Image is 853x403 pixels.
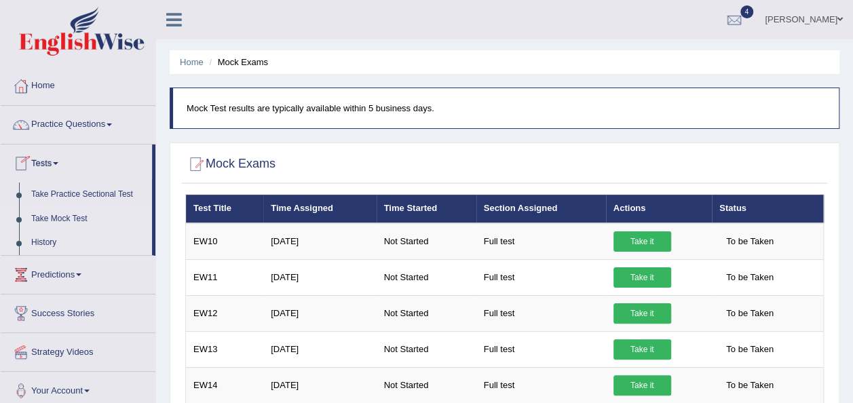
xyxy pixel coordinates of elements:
[719,231,780,252] span: To be Taken
[185,154,276,174] h2: Mock Exams
[476,223,606,260] td: Full test
[25,207,152,231] a: Take Mock Test
[1,256,155,290] a: Predictions
[740,5,754,18] span: 4
[186,331,264,367] td: EW13
[263,367,376,403] td: [DATE]
[263,223,376,260] td: [DATE]
[719,267,780,288] span: To be Taken
[377,331,476,367] td: Not Started
[263,259,376,295] td: [DATE]
[606,195,713,223] th: Actions
[719,303,780,324] span: To be Taken
[186,295,264,331] td: EW12
[187,102,825,115] p: Mock Test results are typically available within 5 business days.
[476,259,606,295] td: Full test
[1,67,155,101] a: Home
[377,259,476,295] td: Not Started
[186,259,264,295] td: EW11
[377,295,476,331] td: Not Started
[186,195,264,223] th: Test Title
[1,145,152,178] a: Tests
[206,56,268,69] li: Mock Exams
[1,106,155,140] a: Practice Questions
[476,367,606,403] td: Full test
[613,231,671,252] a: Take it
[377,195,476,223] th: Time Started
[25,183,152,207] a: Take Practice Sectional Test
[613,339,671,360] a: Take it
[377,223,476,260] td: Not Started
[613,375,671,396] a: Take it
[263,331,376,367] td: [DATE]
[476,331,606,367] td: Full test
[25,231,152,255] a: History
[263,295,376,331] td: [DATE]
[712,195,823,223] th: Status
[476,295,606,331] td: Full test
[613,267,671,288] a: Take it
[263,195,376,223] th: Time Assigned
[377,367,476,403] td: Not Started
[1,333,155,367] a: Strategy Videos
[180,57,204,67] a: Home
[476,195,606,223] th: Section Assigned
[613,303,671,324] a: Take it
[1,294,155,328] a: Success Stories
[719,339,780,360] span: To be Taken
[186,367,264,403] td: EW14
[719,375,780,396] span: To be Taken
[186,223,264,260] td: EW10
